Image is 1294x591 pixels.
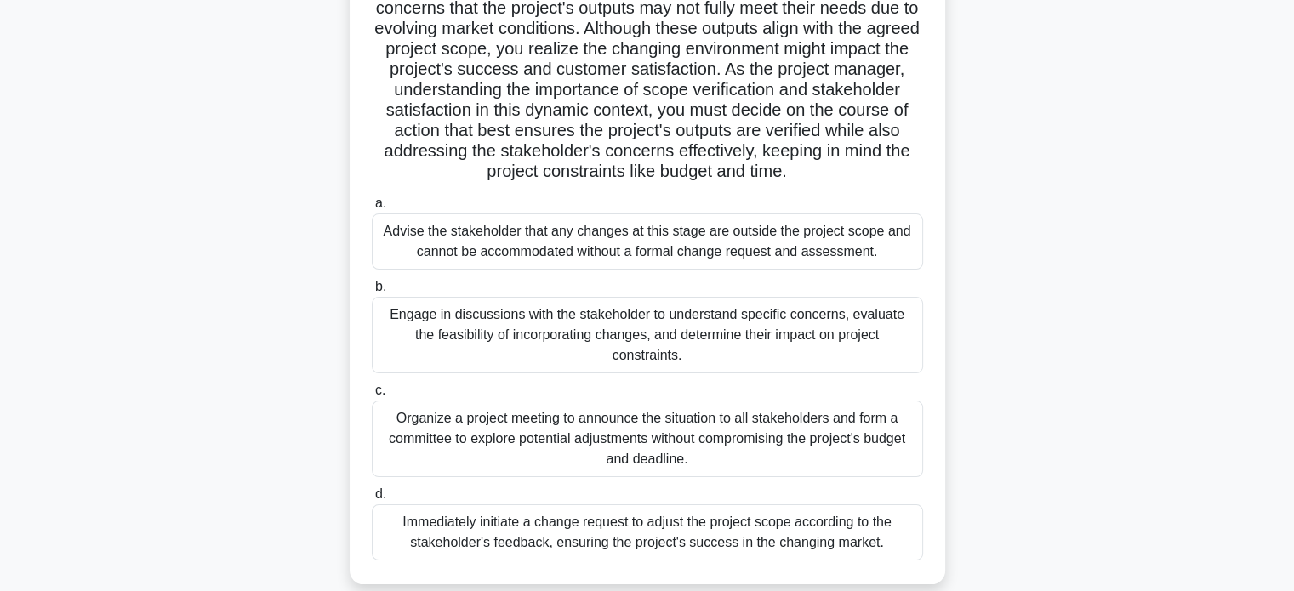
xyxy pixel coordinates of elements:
div: Organize a project meeting to announce the situation to all stakeholders and form a committee to ... [372,401,923,477]
span: a. [375,196,386,210]
span: d. [375,486,386,501]
div: Engage in discussions with the stakeholder to understand specific concerns, evaluate the feasibil... [372,297,923,373]
div: Immediately initiate a change request to adjust the project scope according to the stakeholder's ... [372,504,923,560]
span: c. [375,383,385,397]
span: b. [375,279,386,293]
div: Advise the stakeholder that any changes at this stage are outside the project scope and cannot be... [372,213,923,270]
